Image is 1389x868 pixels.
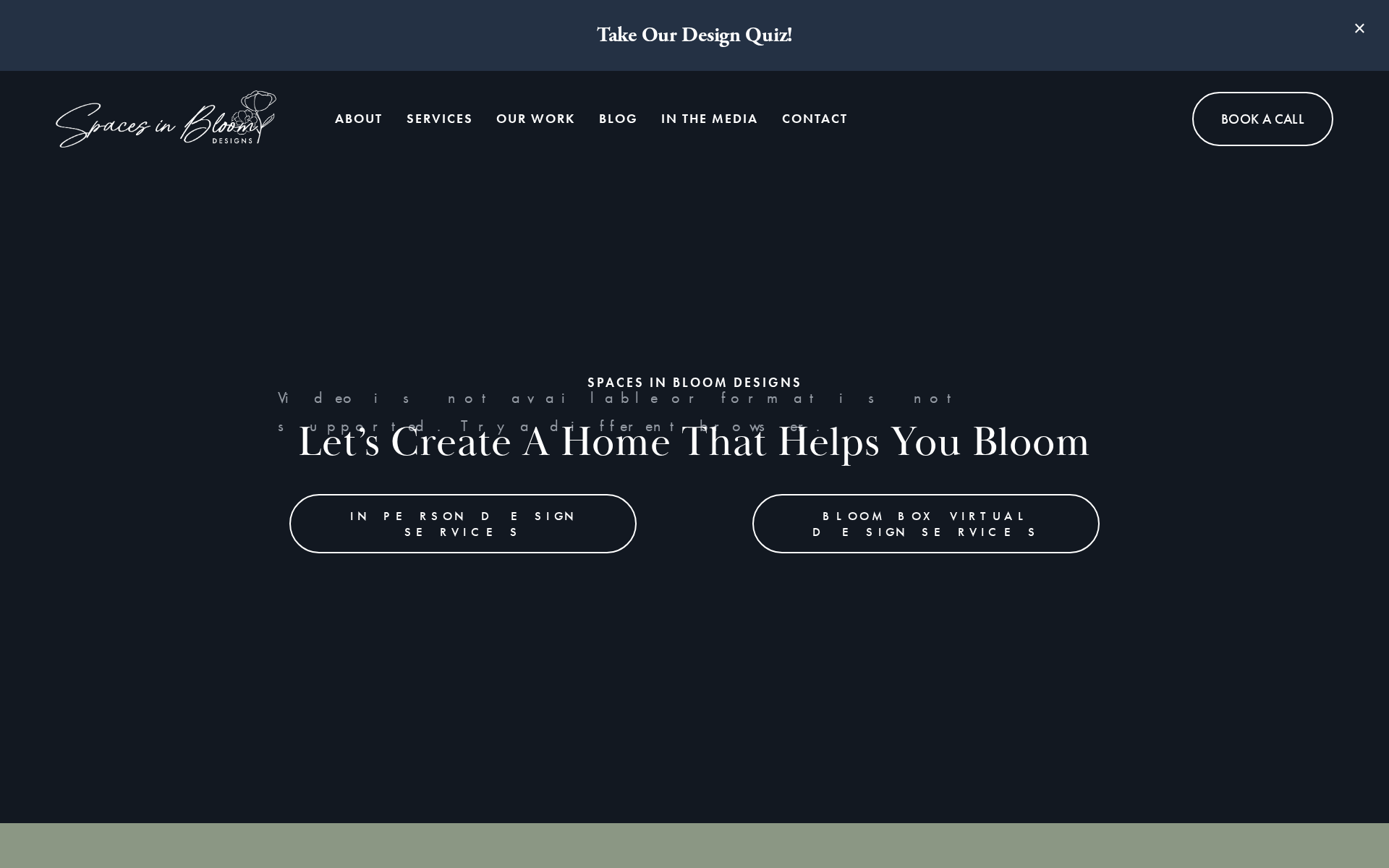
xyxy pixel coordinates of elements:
[335,104,383,133] a: About
[289,494,637,554] a: In Person Design Services
[56,90,276,148] img: Spaces in Bloom Designs
[407,106,473,132] span: Services
[752,494,1100,554] a: Bloom Box Virtual Design Services
[58,417,1331,471] h2: Let’s Create a home that helps you bloom
[782,104,848,133] a: Contact
[496,104,575,133] a: Our Work
[407,104,473,133] a: folder dropdown
[1192,92,1333,146] a: Book A Call
[661,104,758,133] a: In the Media
[58,374,1331,391] h1: SPACES IN BLOOM DESIGNS
[599,104,638,133] a: Blog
